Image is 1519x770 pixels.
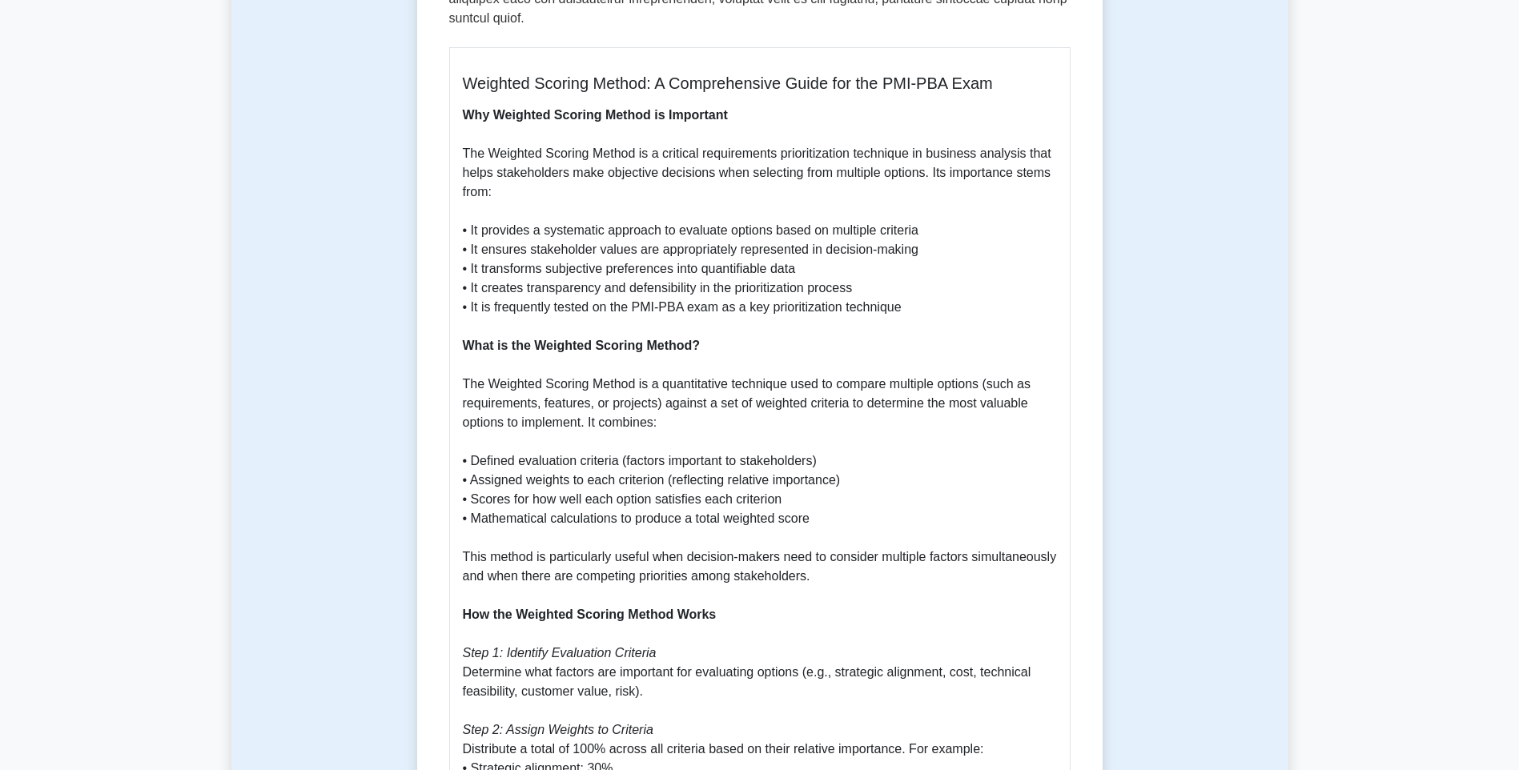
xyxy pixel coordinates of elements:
[463,646,657,660] i: Step 1: Identify Evaluation Criteria
[463,339,701,352] b: What is the Weighted Scoring Method?
[463,723,653,736] i: Step 2: Assign Weights to Criteria
[463,74,1057,93] h5: Weighted Scoring Method: A Comprehensive Guide for the PMI-PBA Exam
[463,108,728,122] b: Why Weighted Scoring Method is Important
[463,608,717,621] b: How the Weighted Scoring Method Works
